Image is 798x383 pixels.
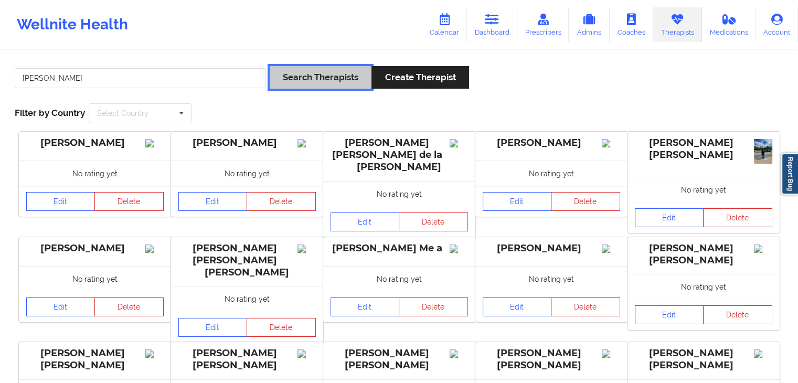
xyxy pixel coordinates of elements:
[450,139,468,147] img: Image%2Fplaceholer-image.png
[19,161,171,186] div: No rating yet
[26,347,164,371] div: [PERSON_NAME] [PERSON_NAME]
[602,139,620,147] img: Image%2Fplaceholer-image.png
[331,297,400,316] a: Edit
[653,7,702,42] a: Therapists
[754,139,772,164] img: af653f90-b5aa-4584-b7ce-bc9dc27affc6_IMG_2483.jpeg
[635,305,704,324] a: Edit
[569,7,610,42] a: Admins
[467,7,517,42] a: Dashboard
[754,349,772,358] img: Image%2Fplaceholer-image.png
[171,161,323,186] div: No rating yet
[602,349,620,358] img: Image%2Fplaceholer-image.png
[371,66,469,89] button: Create Therapist
[297,349,316,358] img: Image%2Fplaceholer-image.png
[551,297,620,316] button: Delete
[450,349,468,358] img: Image%2Fplaceholer-image.png
[635,242,772,267] div: [PERSON_NAME] [PERSON_NAME]
[703,208,772,227] button: Delete
[15,68,266,88] input: Search Keywords
[610,7,653,42] a: Coaches
[171,286,323,312] div: No rating yet
[627,274,780,300] div: No rating yet
[178,192,248,211] a: Edit
[475,266,627,292] div: No rating yet
[331,212,400,231] a: Edit
[145,349,164,358] img: Image%2Fplaceholer-image.png
[551,192,620,211] button: Delete
[331,347,468,371] div: [PERSON_NAME] [PERSON_NAME]
[450,244,468,253] img: Image%2Fplaceholer-image.png
[483,297,552,316] a: Edit
[399,212,468,231] button: Delete
[635,208,704,227] a: Edit
[635,347,772,371] div: [PERSON_NAME] [PERSON_NAME]
[178,137,316,149] div: [PERSON_NAME]
[297,244,316,253] img: Image%2Fplaceholer-image.png
[19,266,171,292] div: No rating yet
[475,161,627,186] div: No rating yet
[399,297,468,316] button: Delete
[483,347,620,371] div: [PERSON_NAME] [PERSON_NAME]
[26,242,164,254] div: [PERSON_NAME]
[247,192,316,211] button: Delete
[635,137,772,161] div: [PERSON_NAME] [PERSON_NAME]
[483,192,552,211] a: Edit
[323,181,475,207] div: No rating yet
[756,7,798,42] a: Account
[483,137,620,149] div: [PERSON_NAME]
[94,192,164,211] button: Delete
[97,110,148,117] div: Select Country
[331,137,468,173] div: [PERSON_NAME] [PERSON_NAME] de la [PERSON_NAME]
[297,139,316,147] img: Image%2Fplaceholer-image.png
[702,7,756,42] a: Medications
[602,244,620,253] img: Image%2Fplaceholer-image.png
[247,318,316,337] button: Delete
[781,153,798,195] a: Report Bug
[627,177,780,203] div: No rating yet
[145,244,164,253] img: Image%2Fplaceholer-image.png
[323,266,475,292] div: No rating yet
[703,305,772,324] button: Delete
[26,192,95,211] a: Edit
[26,137,164,149] div: [PERSON_NAME]
[517,7,569,42] a: Prescribers
[270,66,371,89] button: Search Therapists
[145,139,164,147] img: Image%2Fplaceholer-image.png
[483,242,620,254] div: [PERSON_NAME]
[178,347,316,371] div: [PERSON_NAME] [PERSON_NAME]
[94,297,164,316] button: Delete
[754,244,772,253] img: Image%2Fplaceholer-image.png
[422,7,467,42] a: Calendar
[26,297,95,316] a: Edit
[331,242,468,254] div: [PERSON_NAME] Me a
[178,242,316,279] div: [PERSON_NAME] [PERSON_NAME] [PERSON_NAME]
[178,318,248,337] a: Edit
[15,108,85,118] span: Filter by Country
